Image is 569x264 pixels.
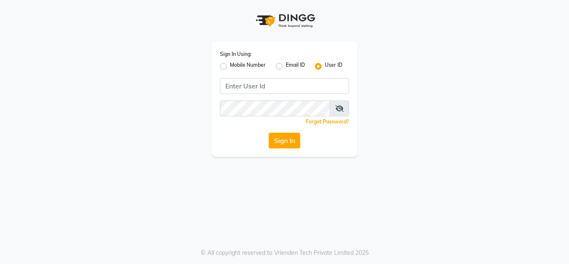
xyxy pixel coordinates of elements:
input: Username [220,101,330,116]
button: Sign In [269,133,300,148]
label: User ID [325,61,342,71]
a: Forgot Password? [306,118,349,125]
label: Email ID [286,61,305,71]
label: Sign In Using: [220,50,252,58]
input: Username [220,78,349,94]
img: logo1.svg [251,8,318,33]
label: Mobile Number [230,61,266,71]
